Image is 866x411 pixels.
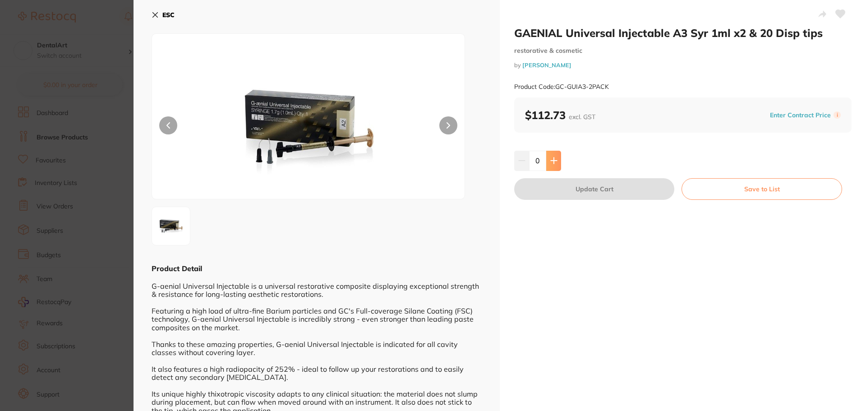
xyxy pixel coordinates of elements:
button: ESC [152,7,175,23]
label: i [834,111,841,119]
b: Product Detail [152,264,202,273]
a: [PERSON_NAME] [522,61,571,69]
span: excl. GST [569,113,595,121]
button: Update Cart [514,178,674,200]
button: Enter Contract Price [767,111,834,120]
small: Product Code: GC-GUIA3-2PACK [514,83,609,91]
b: $112.73 [525,108,595,122]
img: LTJQQUNLLmpwZw [215,56,402,199]
small: by [514,62,852,69]
img: LTJQQUNLLmpwZw [155,210,187,242]
b: ESC [162,11,175,19]
small: restorative & cosmetic [514,47,852,55]
button: Save to List [682,178,842,200]
h2: GAENIAL Universal Injectable A3 Syr 1ml x2 & 20 Disp tips [514,26,852,40]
